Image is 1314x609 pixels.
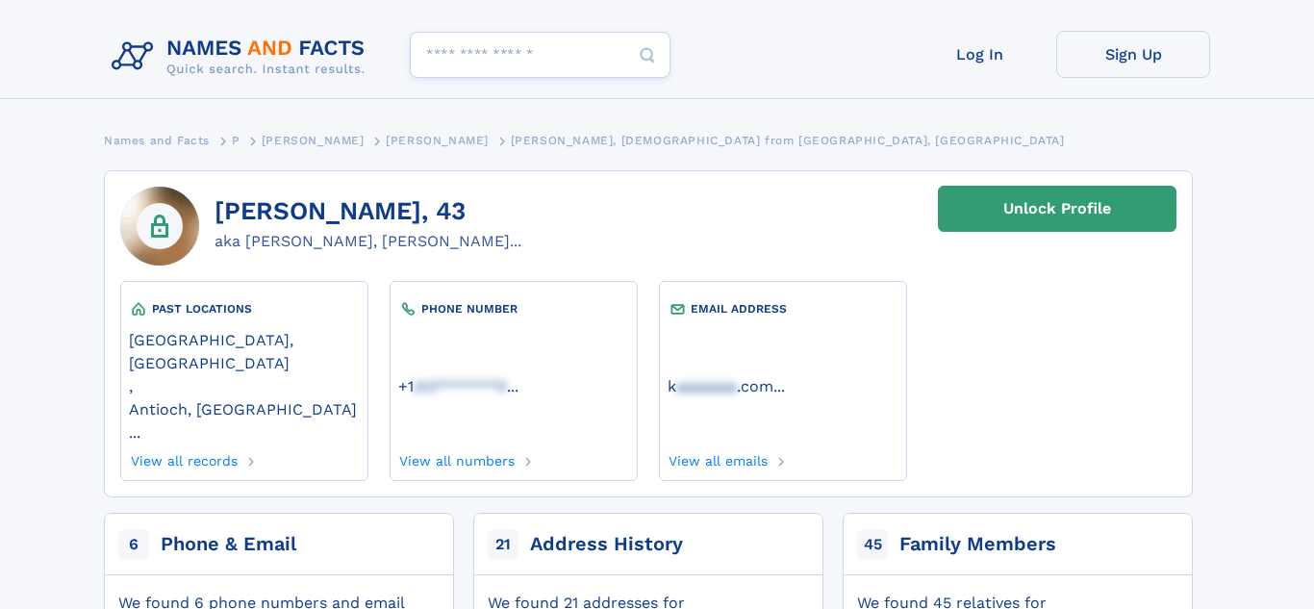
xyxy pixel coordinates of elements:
[129,447,238,469] a: View all records
[668,375,773,395] a: kaaaaaaa.com
[899,531,1056,558] div: Family Members
[161,531,296,558] div: Phone & Email
[118,529,149,560] span: 6
[129,398,357,419] a: Antioch, [GEOGRAPHIC_DATA]
[215,197,521,226] h1: [PERSON_NAME], 43
[104,31,381,83] img: Logo Names and Facts
[104,128,210,152] a: Names and Facts
[1056,31,1210,78] a: Sign Up
[1003,187,1111,231] div: Unlock Profile
[398,299,629,318] div: PHONE NUMBER
[668,447,769,469] a: View all emails
[215,230,521,253] div: aka [PERSON_NAME], [PERSON_NAME]...
[386,134,489,147] span: [PERSON_NAME]
[668,299,898,318] div: EMAIL ADDRESS
[129,423,360,442] a: ...
[386,128,489,152] a: [PERSON_NAME]
[668,377,898,395] a: ...
[262,128,365,152] a: [PERSON_NAME]
[902,31,1056,78] a: Log In
[530,531,683,558] div: Address History
[488,529,518,560] span: 21
[129,329,360,372] a: [GEOGRAPHIC_DATA], [GEOGRAPHIC_DATA]
[624,32,670,79] button: Search Button
[398,377,629,395] a: ...
[262,134,365,147] span: [PERSON_NAME]
[857,529,888,560] span: 45
[938,186,1176,232] a: Unlock Profile
[129,318,360,447] div: ,
[676,377,737,395] span: aaaaaaa
[511,134,1065,147] span: [PERSON_NAME], [DEMOGRAPHIC_DATA] from [GEOGRAPHIC_DATA], [GEOGRAPHIC_DATA]
[129,299,360,318] div: PAST LOCATIONS
[398,447,516,469] a: View all numbers
[232,134,240,147] span: P
[410,32,670,78] input: search input
[232,128,240,152] a: P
